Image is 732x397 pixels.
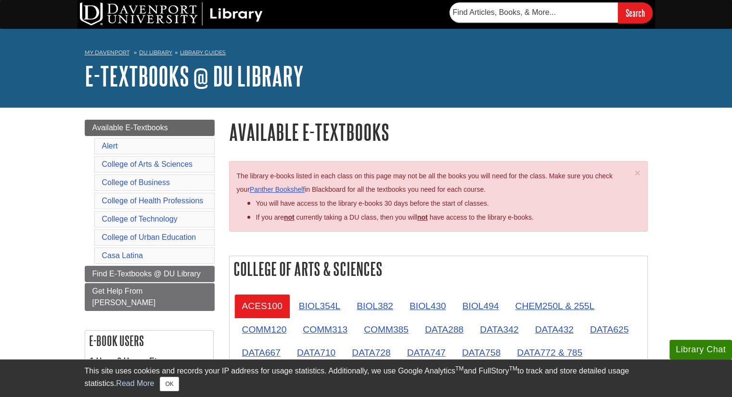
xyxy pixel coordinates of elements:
sup: TM [455,365,463,372]
a: Panther Bookshelf [250,186,305,193]
a: DATA728 [344,341,398,364]
a: College of Arts & Sciences [102,160,193,168]
a: DATA772 & 785 [509,341,590,364]
a: DATA288 [417,318,471,341]
a: Library Guides [180,49,226,56]
a: College of Health Professions [102,197,204,205]
span: You will have access to the library e-books 30 days before the start of classes. [256,199,489,207]
img: DU Library [80,2,263,25]
a: College of Urban Education [102,233,196,241]
a: DATA747 [399,341,453,364]
a: DU Library [139,49,172,56]
a: BIOL382 [349,294,401,318]
a: College of Business [102,178,170,186]
h2: College of Arts & Sciences [230,256,647,282]
nav: breadcrumb [85,46,648,62]
a: DATA342 [472,318,526,341]
dt: 1 User, 3 Users, Etc. [90,356,208,367]
span: × [634,167,640,178]
h2: E-book Users [85,331,213,351]
span: Find E-Textbooks @ DU Library [92,270,201,278]
a: BIOL430 [402,294,454,318]
a: Alert [102,142,118,150]
a: Find E-Textbooks @ DU Library [85,266,215,282]
button: Close [634,168,640,178]
a: Get Help From [PERSON_NAME] [85,283,215,311]
span: The library e-books listed in each class on this page may not be all the books you will need for ... [237,172,613,194]
a: BIOL354L [291,294,348,318]
a: ACES100 [234,294,290,318]
span: Get Help From [PERSON_NAME] [92,287,156,307]
a: Casa Latina [102,251,143,260]
sup: TM [509,365,517,372]
a: COMM385 [356,318,416,341]
strong: not [284,213,295,221]
span: Available E-Textbooks [92,124,168,132]
a: My Davenport [85,49,129,57]
span: If you are currently taking a DU class, then you will have access to the library e-books. [256,213,534,221]
a: College of Technology [102,215,178,223]
a: DATA710 [289,341,343,364]
a: Available E-Textbooks [85,120,215,136]
a: CHEM250L & 255L [507,294,602,318]
a: DATA667 [234,341,288,364]
h1: Available E-Textbooks [229,120,648,144]
a: DATA625 [582,318,636,341]
a: DATA432 [527,318,581,341]
a: Read More [116,379,154,387]
div: This site uses cookies and records your IP address for usage statistics. Additionally, we use Goo... [85,365,648,391]
form: Searches DU Library's articles, books, and more [449,2,653,23]
u: not [417,213,428,221]
a: COMM313 [295,318,355,341]
a: COMM120 [234,318,295,341]
button: Library Chat [669,340,732,360]
a: DATA758 [454,341,508,364]
button: Close [160,377,179,391]
input: Search [618,2,653,23]
a: BIOL494 [455,294,507,318]
a: E-Textbooks @ DU Library [85,61,304,91]
input: Find Articles, Books, & More... [449,2,618,23]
